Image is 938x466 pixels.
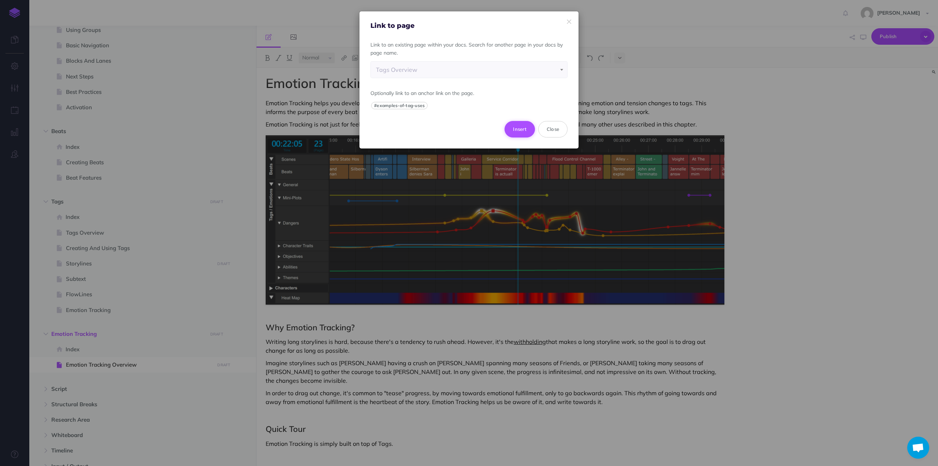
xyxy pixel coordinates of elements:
[505,121,535,137] button: Insert
[370,41,568,57] p: Link to an existing page within your docs. Search for another page in your docs by page name.
[371,62,567,78] span: Tags > Tags Overview
[370,89,568,97] p: Optionally link to an anchor link on the page.
[370,22,568,30] h4: Link to page
[538,121,568,137] button: Close
[376,62,562,78] div: Tags Overview
[907,437,929,459] div: Open chat
[371,102,428,109] button: #examples-of-tag-uses
[370,61,568,78] span: Tags > Tags Overview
